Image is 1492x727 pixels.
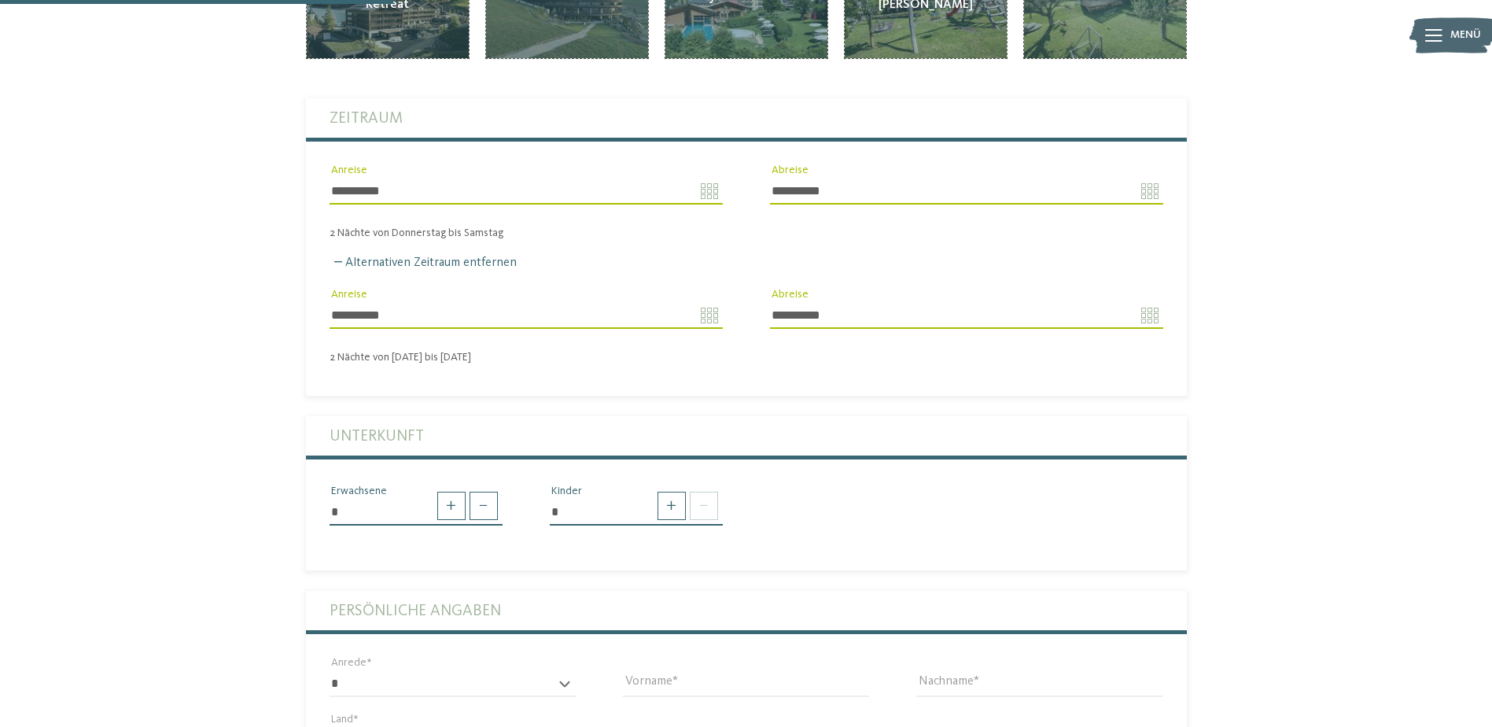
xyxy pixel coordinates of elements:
label: Persönliche Angaben [330,591,1163,630]
label: Unterkunft [330,416,1163,456]
div: 2 Nächte von Donnerstag bis Samstag [306,227,1187,240]
label: Zeitraum [330,98,1163,138]
div: 2 Nächte von [DATE] bis [DATE] [306,351,1187,364]
label: Alternativen Zeitraum entfernen [330,256,517,269]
